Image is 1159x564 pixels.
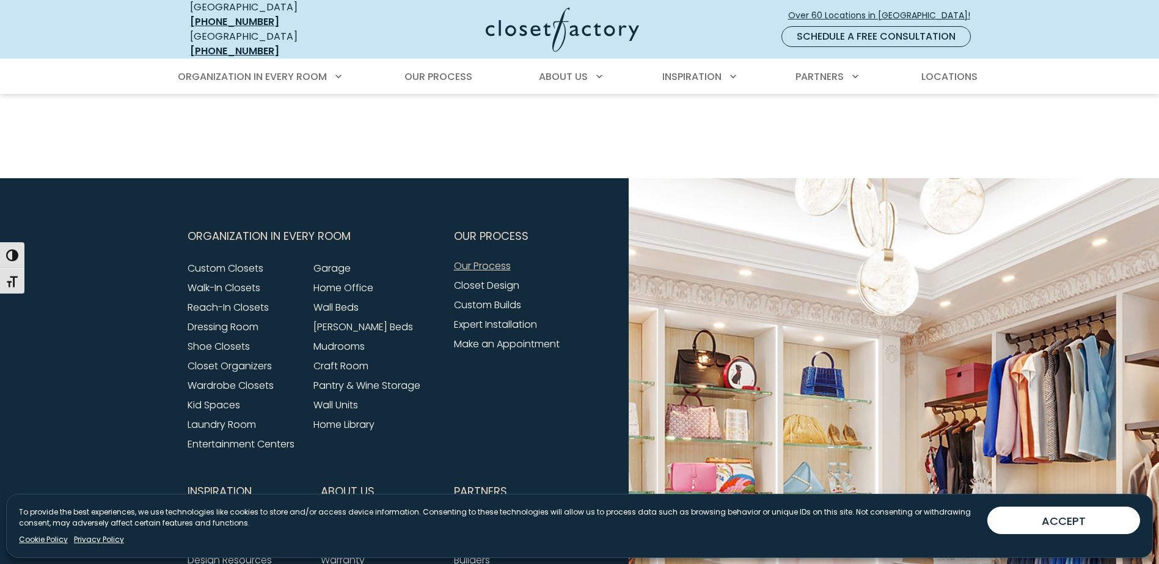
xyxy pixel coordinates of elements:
a: Expert Installation [454,317,537,331]
button: Footer Subnav Button - Partners [454,476,572,507]
button: Footer Subnav Button - Organization in Every Room [188,221,439,251]
a: Over 60 Locations in [GEOGRAPHIC_DATA]! [788,5,981,26]
a: Privacy Policy [74,534,124,545]
div: [GEOGRAPHIC_DATA] [190,29,367,59]
a: Make an Appointment [454,337,560,351]
a: Garage [313,261,351,275]
button: Footer Subnav Button - Our Process [454,221,572,251]
a: Cookie Policy [19,534,68,545]
button: ACCEPT [987,507,1140,534]
a: Kid Spaces [188,398,240,412]
a: Reach-In Closets [188,300,269,314]
span: Our Process [454,221,528,251]
a: Our Process [454,259,511,273]
span: Inspiration [188,476,252,507]
span: Partners [454,476,507,507]
a: [PERSON_NAME] Beds [313,320,413,334]
p: To provide the best experiences, we use technologies like cookies to store and/or access device i... [19,507,978,529]
a: Home Office [313,281,373,295]
a: [PHONE_NUMBER] [190,44,279,58]
a: Dressing Room [188,320,258,334]
a: Shoe Closets [188,339,250,353]
span: Partners [795,70,844,84]
span: Over 60 Locations in [GEOGRAPHIC_DATA]! [788,9,980,22]
a: Mudrooms [313,339,365,353]
a: Laundry Room [188,418,256,432]
span: Inspiration [662,70,722,84]
a: Craft Room [313,359,368,373]
a: Wall Beds [313,300,359,314]
button: Footer Subnav Button - About Us [321,476,439,507]
a: Closet Design [454,278,519,292]
a: Custom Closets [188,261,263,275]
a: Entertainment Centers [188,437,294,451]
img: Closet Factory Logo [486,7,639,52]
button: Footer Subnav Button - Inspiration [188,476,306,507]
a: Wardrobe Closets [188,378,274,392]
span: Locations [921,70,978,84]
a: Wall Units [313,398,358,412]
a: Pantry & Wine Storage [313,378,420,392]
span: About Us [539,70,588,84]
nav: Primary Menu [169,60,990,94]
a: Walk-In Closets [188,281,260,295]
span: Organization in Every Room [188,221,351,251]
a: Custom Builds [454,298,521,312]
a: [PHONE_NUMBER] [190,15,279,29]
span: Organization in Every Room [178,70,327,84]
span: About Us [321,476,375,507]
span: Our Process [404,70,472,84]
a: Closet Organizers [188,359,272,373]
a: Home Library [313,418,375,432]
a: Schedule a Free Consultation [781,26,971,47]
